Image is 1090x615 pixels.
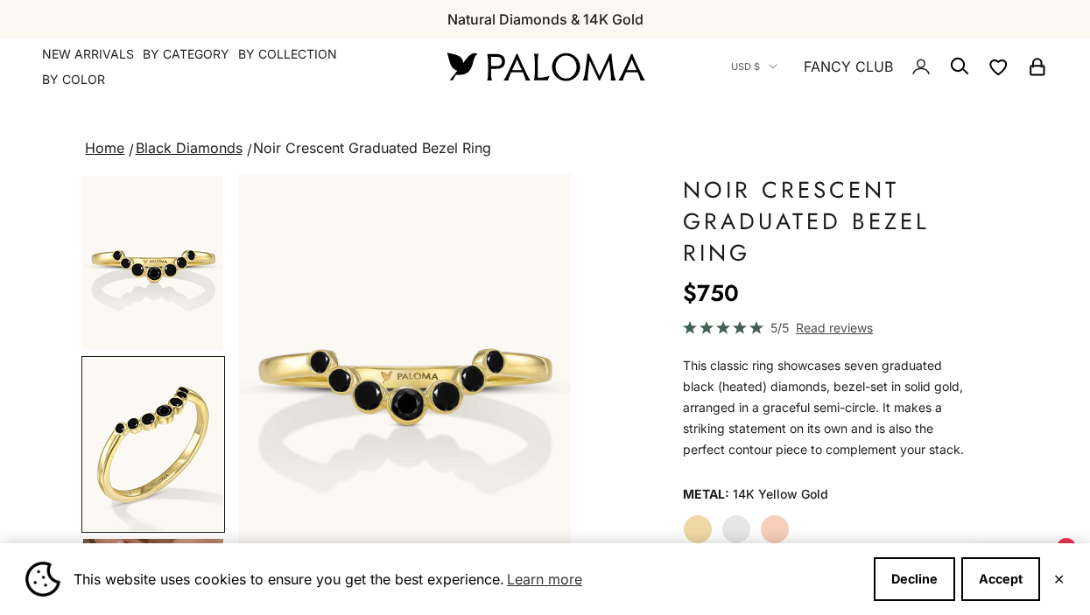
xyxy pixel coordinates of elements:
[83,358,223,531] img: #YellowGold
[42,45,134,63] a: NEW ARRIVALS
[731,38,1048,94] nav: Secondary navigation
[239,174,570,583] div: Item 1 of 18
[770,318,789,338] span: 5/5
[239,174,570,583] img: #YellowGold
[447,8,643,31] p: Natural Diamonds & 14K Gold
[683,358,964,457] span: This classic ring showcases seven graduated black (heated) diamonds, bezel-set in solid gold, arr...
[804,55,893,78] a: FANCY CLUB
[85,139,124,157] a: Home
[253,139,491,157] span: Noir Crescent Graduated Bezel Ring
[42,45,405,88] nav: Primary navigation
[733,481,828,507] variant-option-value: 14K Yellow Gold
[81,356,225,533] button: Go to item 2
[81,174,225,351] button: Go to item 1
[504,566,585,592] a: Learn more
[683,318,965,338] a: 5/5 Read reviews
[136,139,243,157] a: Black Diamonds
[238,45,337,63] summary: By Collection
[25,562,60,597] img: Cookie banner
[683,276,739,311] sale-price: $750
[143,45,229,63] summary: By Category
[961,557,1040,601] button: Accept
[683,481,729,507] legend: Metal:
[1053,574,1065,584] button: Close
[731,59,760,74] span: USD $
[683,174,965,269] h1: Noir Crescent Graduated Bezel Ring
[74,566,860,592] span: This website uses cookies to ensure you get the best experience.
[796,318,873,338] span: Read reviews
[81,136,1008,161] nav: breadcrumbs
[874,557,955,601] button: Decline
[83,176,223,349] img: #YellowGold
[42,71,105,88] summary: By Color
[731,59,777,74] button: USD $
